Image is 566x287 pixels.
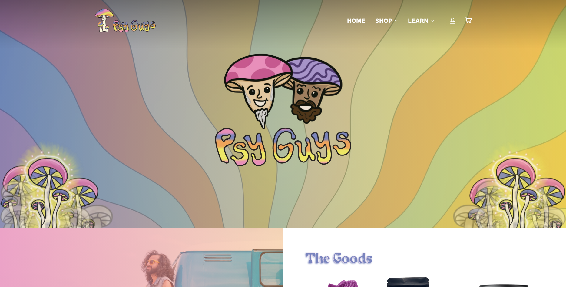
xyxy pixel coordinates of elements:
[11,139,87,248] img: Colorful psychedelic mushrooms with pink, blue, and yellow patterns on a glowing yellow background.
[408,17,429,24] span: Learn
[375,16,398,25] a: Shop
[452,180,543,274] img: Illustration of a cluster of tall mushrooms with light caps and dark gills, viewed from below.
[347,16,366,25] a: Home
[408,16,435,25] a: Learn
[347,17,366,24] span: Home
[94,8,156,33] img: PsyGuys
[375,17,392,24] span: Shop
[223,45,344,136] img: PsyGuys Heads Logo
[306,251,543,268] h1: The Goods
[475,156,566,250] img: Illustration of a cluster of tall mushrooms with light caps and dark gills, viewed from below.
[23,180,114,274] img: Illustration of a cluster of tall mushrooms with light caps and dark gills, viewed from below.
[479,139,555,248] img: Colorful psychedelic mushrooms with pink, blue, and yellow patterns on a glowing yellow background.
[465,17,472,24] a: Cart
[215,128,351,166] img: Psychedelic PsyGuys Text Logo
